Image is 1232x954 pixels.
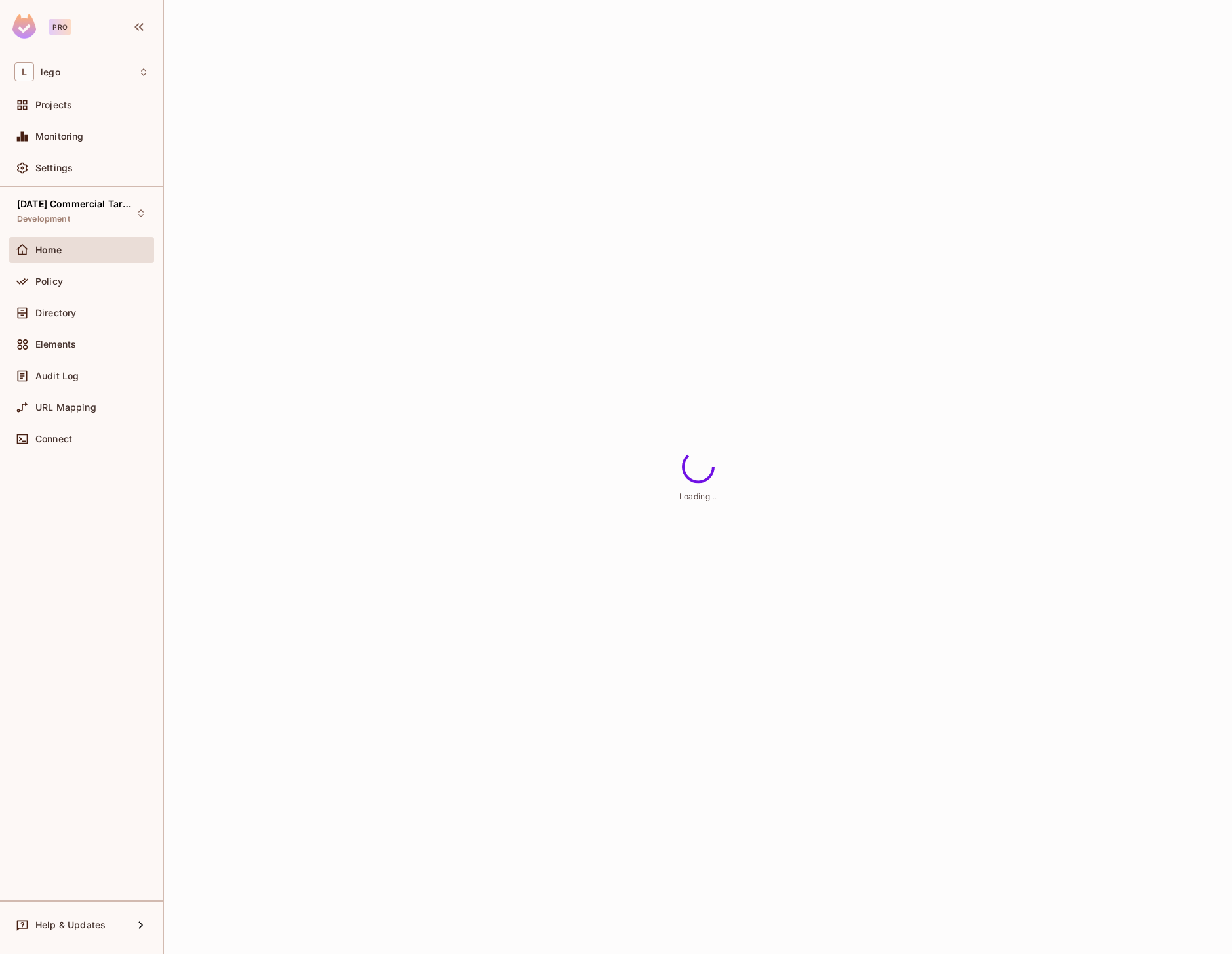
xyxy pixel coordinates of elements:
span: Policy [35,276,63,287]
span: Development [17,214,70,224]
div: Pro [49,19,71,35]
span: Settings [35,163,73,173]
span: Projects [35,100,72,110]
img: SReyMgAAAABJRU5ErkJggg== [12,14,36,39]
span: Workspace: lego [41,67,60,77]
span: Audit Log [35,371,79,381]
span: L [14,62,34,81]
span: Elements [35,339,76,350]
span: Connect [35,434,72,444]
span: Directory [35,308,76,318]
span: URL Mapping [35,402,96,413]
span: Monitoring [35,131,84,142]
span: Help & Updates [35,920,106,930]
span: Home [35,245,62,255]
span: Loading... [679,491,717,501]
span: [DATE] Commercial Target Management [17,199,135,209]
